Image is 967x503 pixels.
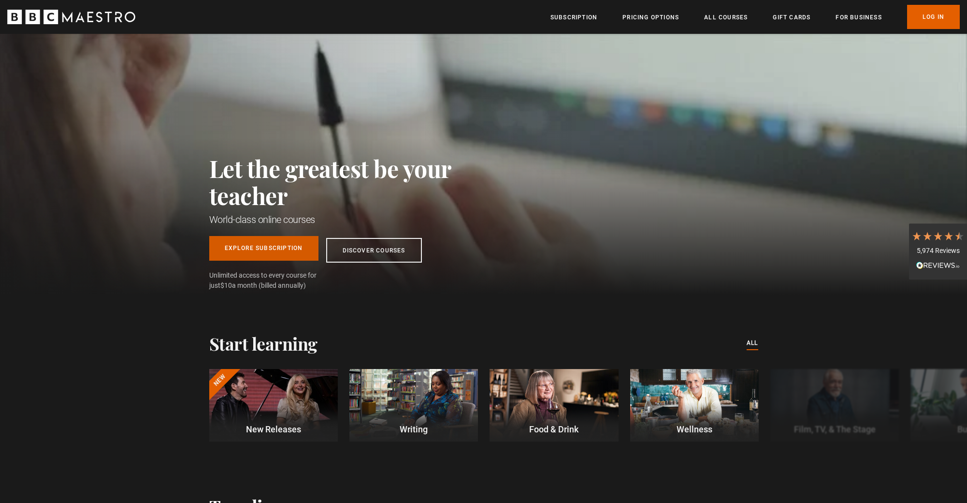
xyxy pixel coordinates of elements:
[326,238,422,263] a: Discover Courses
[911,231,965,241] div: 4.7 Stars
[349,369,478,442] a: Writing
[909,223,967,280] div: 5,974 ReviewsRead All Reviews
[907,5,960,29] a: Log In
[916,262,960,268] img: REVIEWS.io
[622,13,679,22] a: Pricing Options
[911,246,965,256] div: 5,974 Reviews
[7,10,135,24] svg: BBC Maestro
[550,13,597,22] a: Subscription
[770,369,899,442] a: Film, TV, & The Stage
[209,213,494,226] h1: World-class online courses
[770,423,899,436] p: Film, TV, & The Stage
[220,281,232,289] span: $10
[209,423,337,436] p: New Releases
[209,155,494,209] h2: Let the greatest be your teacher
[704,13,748,22] a: All Courses
[209,369,338,442] a: New New Releases
[490,423,618,436] p: Food & Drink
[550,5,960,29] nav: Primary
[349,423,478,436] p: Writing
[490,369,618,442] a: Food & Drink
[747,338,758,349] a: All
[630,423,759,436] p: Wellness
[836,13,881,22] a: For business
[209,236,318,261] a: Explore Subscription
[773,13,810,22] a: Gift Cards
[209,270,340,291] span: Unlimited access to every course for just a month (billed annually)
[209,333,318,354] h2: Start learning
[911,261,965,272] div: Read All Reviews
[630,369,759,442] a: Wellness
